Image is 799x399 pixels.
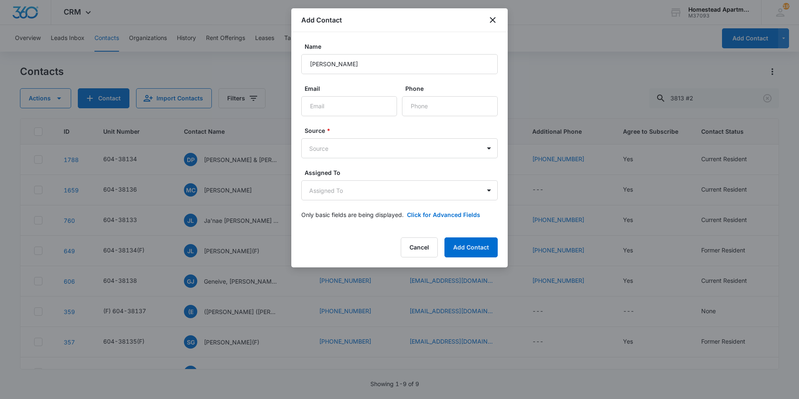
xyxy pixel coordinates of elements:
[407,210,480,219] button: Click for Advanced Fields
[305,126,501,135] label: Source
[405,84,501,93] label: Phone
[301,54,498,74] input: Name
[301,210,404,219] p: Only basic fields are being displayed.
[402,96,498,116] input: Phone
[305,168,501,177] label: Assigned To
[301,96,397,116] input: Email
[401,237,438,257] button: Cancel
[444,237,498,257] button: Add Contact
[305,84,400,93] label: Email
[488,15,498,25] button: close
[305,42,501,51] label: Name
[301,15,342,25] h1: Add Contact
